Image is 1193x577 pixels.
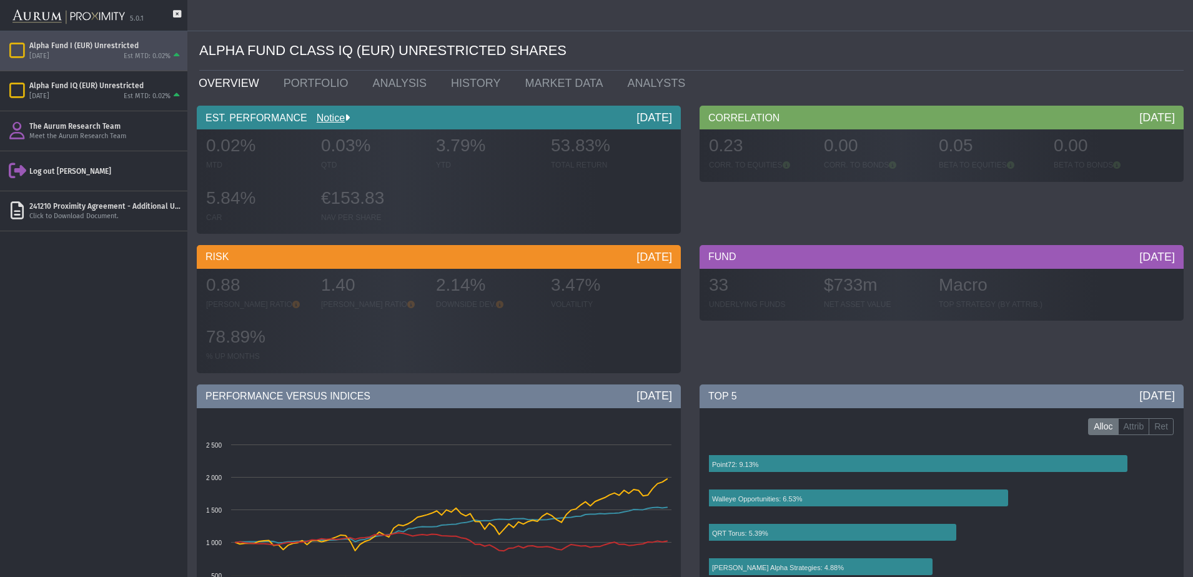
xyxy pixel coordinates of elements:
[130,14,144,24] div: 5.0.1
[551,160,653,170] div: TOTAL RETURN
[206,351,309,361] div: % UP MONTHS
[206,507,222,514] text: 1 500
[712,564,844,571] text: [PERSON_NAME] Alpha Strategies: 4.88%
[636,110,672,125] div: [DATE]
[29,121,182,131] div: The Aurum Research Team
[307,111,350,125] div: Notice
[436,299,538,309] div: DOWNSIDE DEV.
[436,134,538,160] div: 3.79%
[206,325,309,351] div: 78.89%
[618,71,700,96] a: ANALYSTS
[29,212,182,221] div: Click to Download Document.
[206,474,222,481] text: 2 000
[206,442,222,449] text: 2 500
[709,160,811,170] div: CORR. TO EQUITIES
[1139,249,1175,264] div: [DATE]
[1149,418,1174,436] label: Ret
[189,71,274,96] a: OVERVIEW
[29,201,182,211] div: 241210 Proximity Agreement - Additional User Addendum Secofind [PERSON_NAME].pdf
[939,273,1042,299] div: Macro
[29,166,182,176] div: Log out [PERSON_NAME]
[551,134,653,160] div: 53.83%
[197,384,681,408] div: PERFORMANCE VERSUS INDICES
[206,186,309,213] div: 5.84%
[206,213,309,223] div: CAR
[206,299,309,309] div: [PERSON_NAME] RATIO
[321,273,423,299] div: 1.40
[636,388,672,403] div: [DATE]
[197,245,681,269] div: RISK
[124,52,171,61] div: Est MTD: 0.02%
[321,186,423,213] div: €153.83
[1139,110,1175,125] div: [DATE]
[712,529,768,537] text: QRT Torus: 5.39%
[709,273,811,299] div: 33
[29,92,49,101] div: [DATE]
[29,81,182,91] div: Alpha Fund IQ (EUR) Unrestricted
[551,273,653,299] div: 3.47%
[12,3,125,31] img: Aurum-Proximity%20white.svg
[551,299,653,309] div: VOLATILITY
[199,31,1184,71] div: ALPHA FUND CLASS IQ (EUR) UNRESTRICTED SHARES
[700,106,1184,129] div: CORRELATION
[824,160,926,170] div: CORR. TO BONDS
[29,52,49,61] div: [DATE]
[442,71,515,96] a: HISTORY
[712,461,759,468] text: Point72: 9.13%
[939,299,1042,309] div: TOP STRATEGY (BY ATTRIB.)
[206,273,309,299] div: 0.88
[1118,418,1150,436] label: Attrib
[709,136,743,155] span: 0.23
[712,495,803,503] text: Walleye Opportunities: 6.53%
[636,249,672,264] div: [DATE]
[206,160,309,170] div: MTD
[29,41,182,51] div: Alpha Fund I (EUR) Unrestricted
[274,71,364,96] a: PORTFOLIO
[206,539,222,546] text: 1 000
[824,273,926,299] div: $733m
[321,136,370,155] span: 0.03%
[700,245,1184,269] div: FUND
[939,134,1041,160] div: 0.05
[197,106,681,129] div: EST. PERFORMANCE
[824,299,926,309] div: NET ASSET VALUE
[321,213,423,223] div: NAV PER SHARE
[29,132,182,141] div: Meet the Aurum Research Team
[700,384,1184,408] div: TOP 5
[515,71,618,96] a: MARKET DATA
[709,299,811,309] div: UNDERLYING FUNDS
[436,160,538,170] div: YTD
[1088,418,1118,436] label: Alloc
[939,160,1041,170] div: BETA TO EQUITIES
[824,134,926,160] div: 0.00
[321,160,423,170] div: QTD
[1054,134,1156,160] div: 0.00
[321,299,423,309] div: [PERSON_NAME] RATIO
[124,92,171,101] div: Est MTD: 0.02%
[363,71,442,96] a: ANALYSIS
[436,273,538,299] div: 2.14%
[1054,160,1156,170] div: BETA TO BONDS
[206,136,255,155] span: 0.02%
[307,113,345,123] a: Notice
[1139,388,1175,403] div: [DATE]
